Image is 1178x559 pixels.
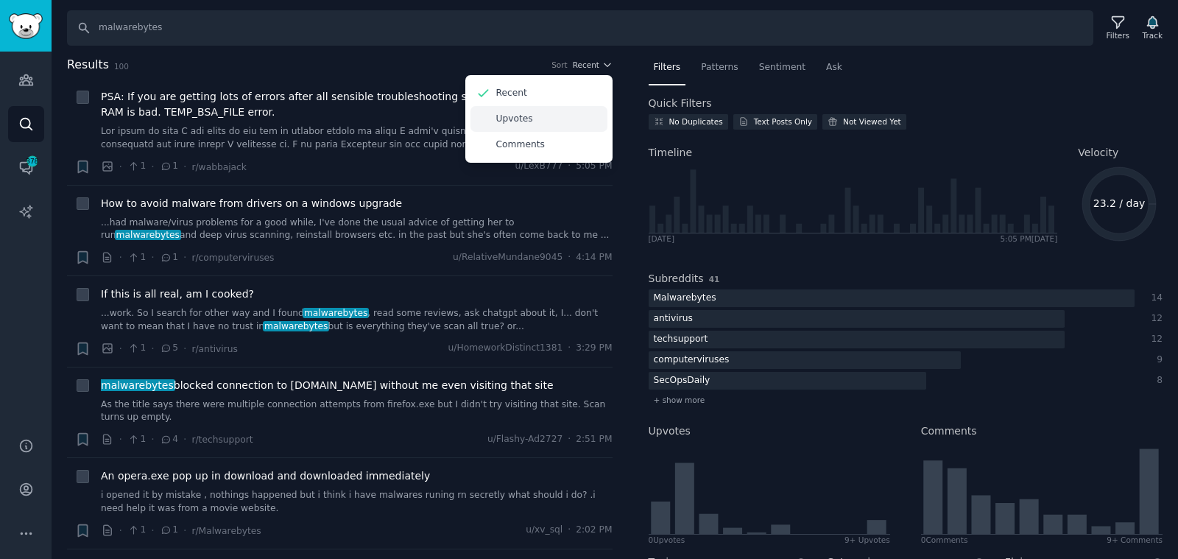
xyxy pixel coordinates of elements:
[1138,13,1168,43] button: Track
[1078,145,1118,161] span: Velocity
[754,116,812,127] div: Text Posts Only
[101,286,254,302] a: If this is all real, am I cooked?
[8,150,44,186] a: 378
[496,113,533,126] p: Upvotes
[649,310,698,328] div: antivirus
[151,159,154,175] span: ·
[101,489,613,515] a: i opened it by mistake , nothings happened but i think i have malwares runing rn secretly what sh...
[709,275,720,284] span: 41
[654,61,681,74] span: Filters
[576,160,612,173] span: 5:05 PM
[573,60,599,70] span: Recent
[515,160,562,173] span: u/LexB777
[101,378,554,393] a: malwarebytesblocked connection to [DOMAIN_NAME] without me even visiting that site
[183,250,186,265] span: ·
[568,251,571,264] span: ·
[576,342,612,355] span: 3:29 PM
[921,423,977,439] h2: Comments
[1150,333,1163,346] div: 12
[191,253,274,263] span: r/computerviruses
[654,395,705,405] span: + show more
[576,433,612,446] span: 2:51 PM
[649,145,693,161] span: Timeline
[649,233,675,244] div: [DATE]
[568,160,571,173] span: ·
[649,271,704,286] h2: Subreddits
[448,342,563,355] span: u/HomeworkDistinct1381
[921,535,968,545] div: 0 Comment s
[101,196,402,211] a: How to avoid malware from drivers on a windows upgrade
[160,524,178,537] span: 1
[573,60,613,70] button: Recent
[453,251,562,264] span: u/RelativeMundane9045
[9,13,43,39] img: GummySearch logo
[568,524,571,537] span: ·
[151,432,154,447] span: ·
[151,523,154,538] span: ·
[99,379,174,391] span: malwarebytes
[101,398,613,424] a: As the title says there were multiple connection attempts from firefox.exe but I didn't try visit...
[183,432,186,447] span: ·
[160,433,178,446] span: 4
[649,423,691,439] h2: Upvotes
[119,159,122,175] span: ·
[119,523,122,538] span: ·
[759,61,805,74] span: Sentiment
[127,433,146,446] span: 1
[649,96,712,111] h2: Quick Filters
[160,342,178,355] span: 5
[496,138,545,152] p: Comments
[101,307,613,333] a: ...work. So I search for other way and I foundmalwarebytes, read some reviews, ask chatgpt about ...
[101,125,613,151] a: Lor ipsum do sita C adi elits do eiu tem in utlabor etdolo ma aliqu E admi'v quisno ex ull LaboRi...
[101,217,613,242] a: ...had malware/virus problems for a good while, I've done the usual advice of getting her to runm...
[1107,30,1129,41] div: Filters
[263,321,329,331] span: malwarebytes
[843,116,901,127] div: Not Viewed Yet
[101,468,430,484] a: An opera.exe pop up in download and downloaded immediately
[568,433,571,446] span: ·
[1143,30,1163,41] div: Track
[1150,374,1163,387] div: 8
[183,341,186,356] span: ·
[576,251,612,264] span: 4:14 PM
[183,159,186,175] span: ·
[568,342,571,355] span: ·
[649,372,716,390] div: SecOpsDaily
[1107,535,1163,545] div: 9+ Comments
[1150,312,1163,326] div: 12
[844,535,890,545] div: 9+ Upvotes
[576,524,612,537] span: 2:02 PM
[1000,233,1057,244] div: 5:05 PM [DATE]
[151,341,154,356] span: ·
[67,56,109,74] span: Results
[114,62,129,71] span: 100
[183,523,186,538] span: ·
[191,435,253,445] span: r/techsupport
[496,87,527,100] p: Recent
[526,524,562,537] span: u/xv_sql
[649,535,685,545] div: 0 Upvote s
[127,251,146,264] span: 1
[669,116,723,127] div: No Duplicates
[701,61,738,74] span: Patterns
[191,526,261,536] span: r/Malwarebytes
[1150,292,1163,305] div: 14
[191,162,247,172] span: r/wabbajack
[151,250,154,265] span: ·
[649,289,722,308] div: Malwarebytes
[649,331,713,349] div: techsupport
[119,341,122,356] span: ·
[127,524,146,537] span: 1
[649,351,735,370] div: computerviruses
[26,156,39,166] span: 378
[67,10,1093,46] input: Search Keyword
[101,89,613,120] a: PSA: If you are getting lots of errors after all sensible troubleshooting steps, it could be that...
[127,342,146,355] span: 1
[160,251,178,264] span: 1
[487,433,562,446] span: u/Flashy-Ad2727
[303,308,369,318] span: malwarebytes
